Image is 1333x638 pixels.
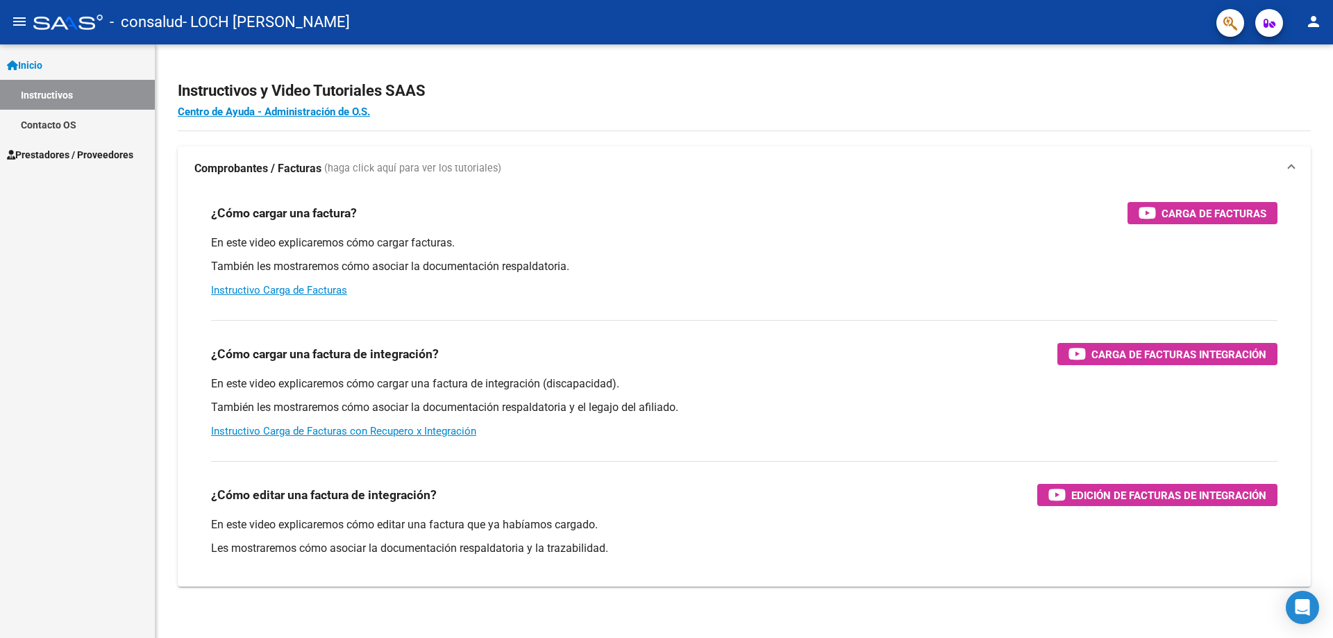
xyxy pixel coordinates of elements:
[7,147,133,162] span: Prestadores / Proveedores
[194,161,321,176] strong: Comprobantes / Facturas
[178,146,1311,191] mat-expansion-panel-header: Comprobantes / Facturas (haga click aquí para ver los tutoriales)
[1091,346,1266,363] span: Carga de Facturas Integración
[1305,13,1322,30] mat-icon: person
[1037,484,1277,506] button: Edición de Facturas de integración
[178,106,370,118] a: Centro de Ayuda - Administración de O.S.
[211,517,1277,532] p: En este video explicaremos cómo editar una factura que ya habíamos cargado.
[211,425,476,437] a: Instructivo Carga de Facturas con Recupero x Integración
[7,58,42,73] span: Inicio
[211,376,1277,392] p: En este video explicaremos cómo cargar una factura de integración (discapacidad).
[211,541,1277,556] p: Les mostraremos cómo asociar la documentación respaldatoria y la trazabilidad.
[211,344,439,364] h3: ¿Cómo cargar una factura de integración?
[178,191,1311,587] div: Comprobantes / Facturas (haga click aquí para ver los tutoriales)
[211,203,357,223] h3: ¿Cómo cargar una factura?
[183,7,350,37] span: - LOCH [PERSON_NAME]
[211,400,1277,415] p: También les mostraremos cómo asociar la documentación respaldatoria y el legajo del afiliado.
[1286,591,1319,624] div: Open Intercom Messenger
[211,284,347,296] a: Instructivo Carga de Facturas
[211,485,437,505] h3: ¿Cómo editar una factura de integración?
[178,78,1311,104] h2: Instructivos y Video Tutoriales SAAS
[110,7,183,37] span: - consalud
[1127,202,1277,224] button: Carga de Facturas
[1071,487,1266,504] span: Edición de Facturas de integración
[1162,205,1266,222] span: Carga de Facturas
[1057,343,1277,365] button: Carga de Facturas Integración
[211,235,1277,251] p: En este video explicaremos cómo cargar facturas.
[11,13,28,30] mat-icon: menu
[324,161,501,176] span: (haga click aquí para ver los tutoriales)
[211,259,1277,274] p: También les mostraremos cómo asociar la documentación respaldatoria.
